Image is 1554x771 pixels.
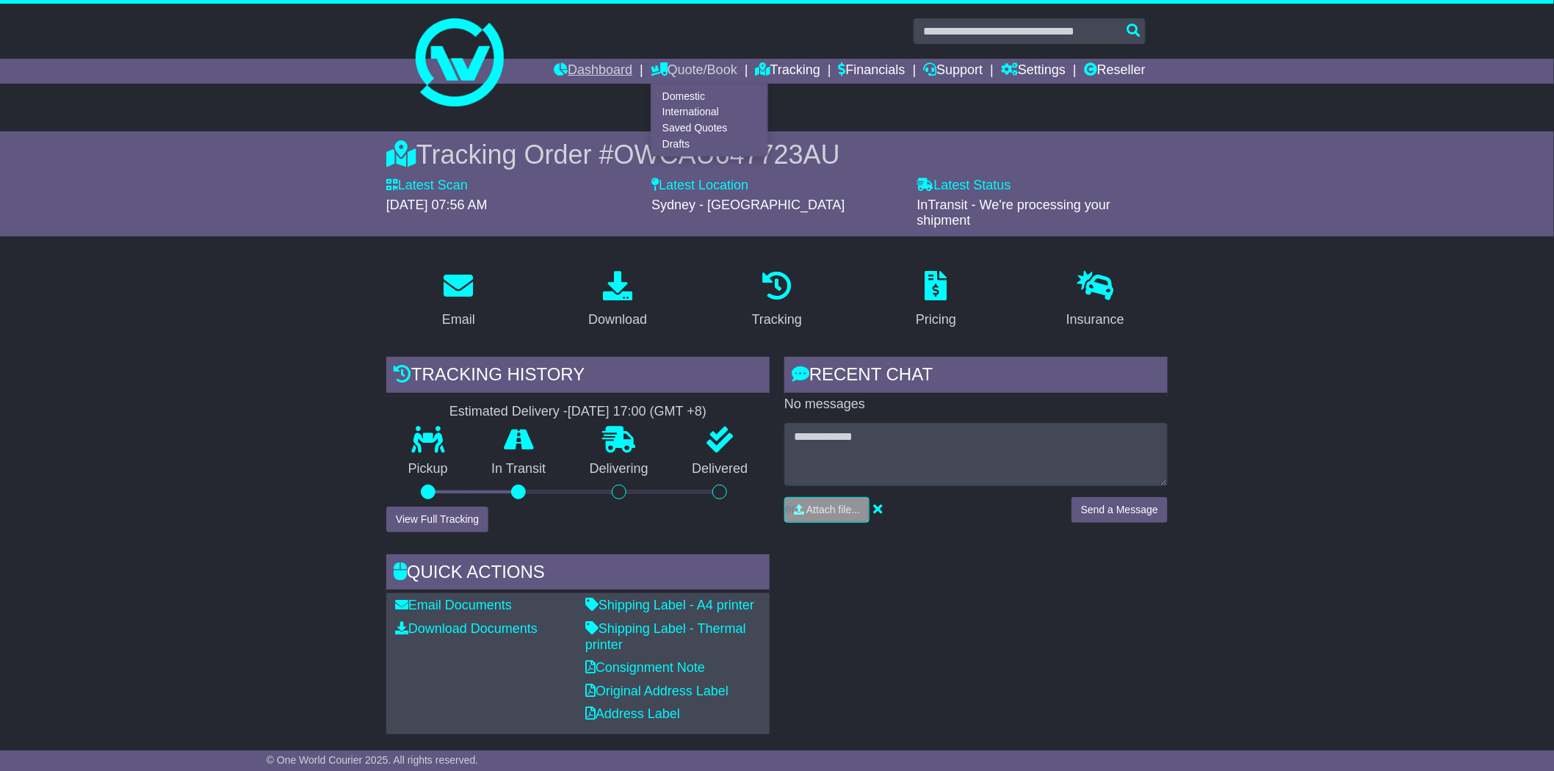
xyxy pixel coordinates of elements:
[1071,497,1168,523] button: Send a Message
[433,266,485,335] a: Email
[442,310,475,330] div: Email
[916,310,956,330] div: Pricing
[671,461,770,477] p: Delivered
[554,59,632,84] a: Dashboard
[651,84,768,156] div: Quote/Book
[1084,59,1146,84] a: Reseller
[585,706,680,721] a: Address Label
[386,461,470,477] p: Pickup
[1001,59,1066,84] a: Settings
[651,136,767,152] a: Drafts
[386,178,468,194] label: Latest Scan
[906,266,966,335] a: Pricing
[585,684,729,698] a: Original Address Label
[579,266,657,335] a: Download
[386,404,770,420] div: Estimated Delivery -
[386,198,488,212] span: [DATE] 07:56 AM
[742,266,812,335] a: Tracking
[651,59,737,84] a: Quote/Book
[917,198,1111,228] span: InTransit - We're processing your shipment
[395,598,512,612] a: Email Documents
[470,461,568,477] p: In Transit
[752,310,802,330] div: Tracking
[917,178,1011,194] label: Latest Status
[614,140,840,170] span: OWCAU647723AU
[923,59,983,84] a: Support
[839,59,906,84] a: Financials
[756,59,820,84] a: Tracking
[651,198,845,212] span: Sydney - [GEOGRAPHIC_DATA]
[651,104,767,120] a: International
[386,507,488,532] button: View Full Tracking
[651,120,767,137] a: Saved Quotes
[1057,266,1134,335] a: Insurance
[267,754,479,766] span: © One World Courier 2025. All rights reserved.
[386,139,1168,170] div: Tracking Order #
[784,397,1168,413] p: No messages
[585,621,746,652] a: Shipping Label - Thermal printer
[1066,310,1124,330] div: Insurance
[568,461,671,477] p: Delivering
[395,621,538,636] a: Download Documents
[651,178,748,194] label: Latest Location
[588,310,647,330] div: Download
[386,554,770,594] div: Quick Actions
[651,88,767,104] a: Domestic
[568,404,706,420] div: [DATE] 17:00 (GMT +8)
[784,357,1168,397] div: RECENT CHAT
[386,357,770,397] div: Tracking history
[585,660,705,675] a: Consignment Note
[585,598,754,612] a: Shipping Label - A4 printer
